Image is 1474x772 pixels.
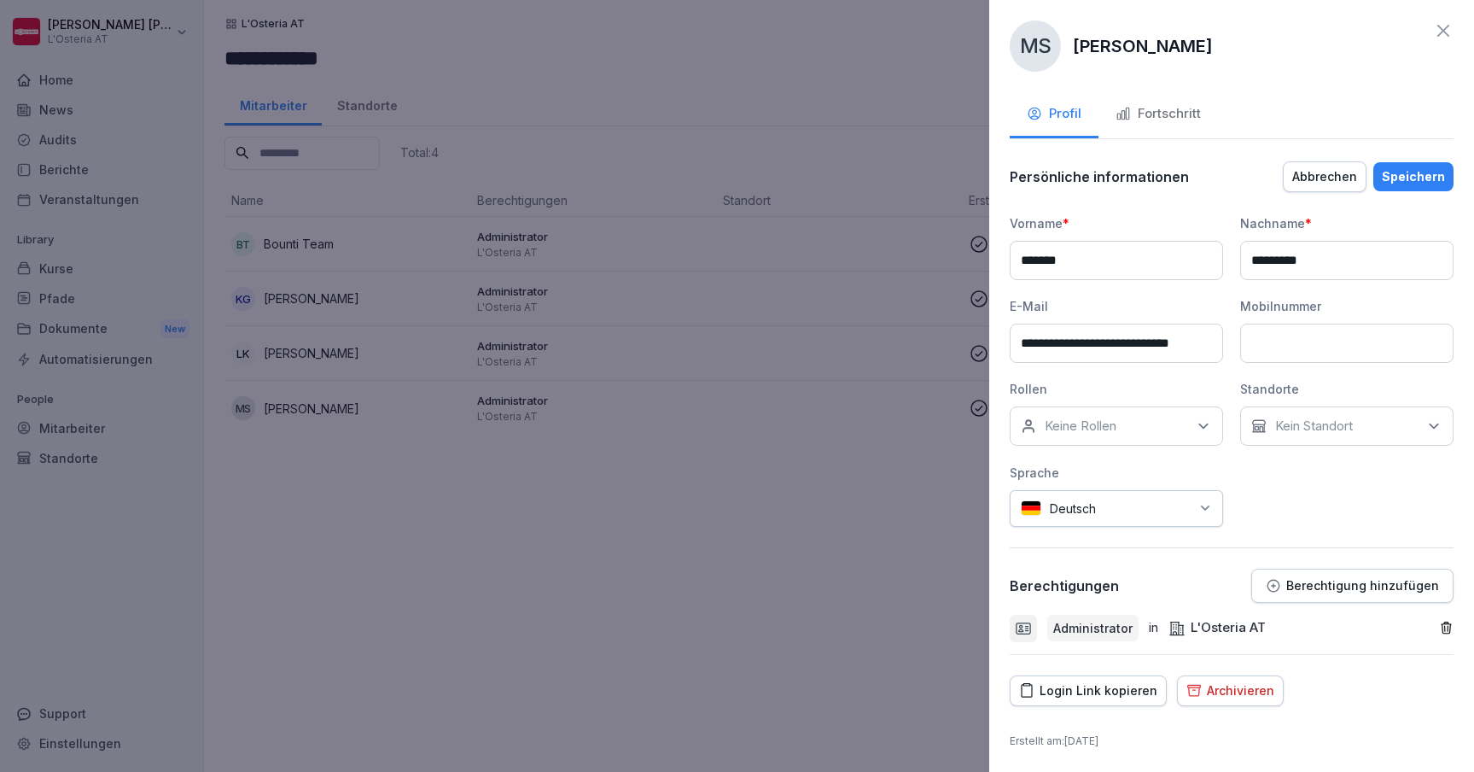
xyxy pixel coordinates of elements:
[1010,577,1119,594] p: Berechtigungen
[1010,734,1454,749] p: Erstellt am : [DATE]
[1010,380,1223,398] div: Rollen
[1149,618,1158,638] p: in
[1010,464,1223,482] div: Sprache
[1168,618,1266,638] div: L'Osteria AT
[1019,681,1157,700] div: Login Link kopieren
[1021,500,1041,517] img: de.svg
[1073,33,1213,59] p: [PERSON_NAME]
[1045,418,1116,435] p: Keine Rollen
[1053,619,1133,637] p: Administrator
[1177,675,1284,706] button: Archivieren
[1373,162,1454,191] button: Speichern
[1240,297,1454,315] div: Mobilnummer
[1098,92,1218,138] button: Fortschritt
[1275,418,1353,435] p: Kein Standort
[1240,214,1454,232] div: Nachname
[1010,675,1167,706] button: Login Link kopieren
[1283,161,1366,192] button: Abbrechen
[1027,104,1081,124] div: Profil
[1010,92,1098,138] button: Profil
[1382,167,1445,186] div: Speichern
[1240,380,1454,398] div: Standorte
[1286,579,1439,593] p: Berechtigung hinzufügen
[1251,569,1454,603] button: Berechtigung hinzufügen
[1010,168,1189,185] p: Persönliche informationen
[1010,490,1223,527] div: Deutsch
[1010,20,1061,72] div: MS
[1116,104,1201,124] div: Fortschritt
[1010,214,1223,232] div: Vorname
[1186,681,1274,700] div: Archivieren
[1292,167,1357,186] div: Abbrechen
[1010,297,1223,315] div: E-Mail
